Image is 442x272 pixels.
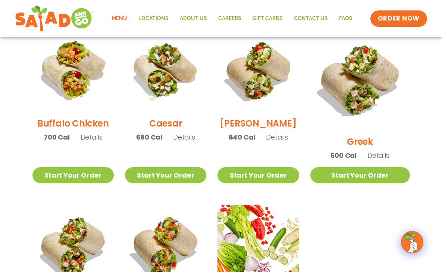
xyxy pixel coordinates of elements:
[220,117,297,130] h2: [PERSON_NAME]
[133,10,174,27] a: Locations
[173,132,195,142] span: Details
[32,30,114,111] img: Product photo for Buffalo Chicken Wrap
[378,14,420,23] span: ORDER NOW
[247,10,288,27] a: GIFT CARDS
[125,30,206,111] img: Product photo for Caesar Wrap
[213,10,247,27] a: Careers
[310,167,410,183] a: Start Your Order
[125,167,206,183] a: Start Your Order
[136,132,162,142] span: 680 Cal
[15,4,94,34] img: new-SAG-logo-768×292
[174,10,213,27] a: About Us
[288,10,333,27] a: Contact Us
[229,132,256,142] span: 840 Cal
[347,135,373,148] h2: Greek
[217,30,299,111] img: Product photo for Cobb Wrap
[330,150,357,160] span: 600 Cal
[217,167,299,183] a: Start Your Order
[310,30,410,129] img: Product photo for Greek Wrap
[81,132,103,142] span: Details
[367,151,389,160] span: Details
[32,167,114,183] a: Start Your Order
[44,132,70,142] span: 700 Cal
[106,10,133,27] a: Menu
[402,232,423,253] img: wpChatIcon
[370,10,427,27] a: ORDER NOW
[37,117,109,130] h2: Buffalo Chicken
[149,117,182,130] h2: Caesar
[106,10,358,27] nav: Menu
[333,10,358,27] a: FAQs
[266,132,288,142] span: Details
